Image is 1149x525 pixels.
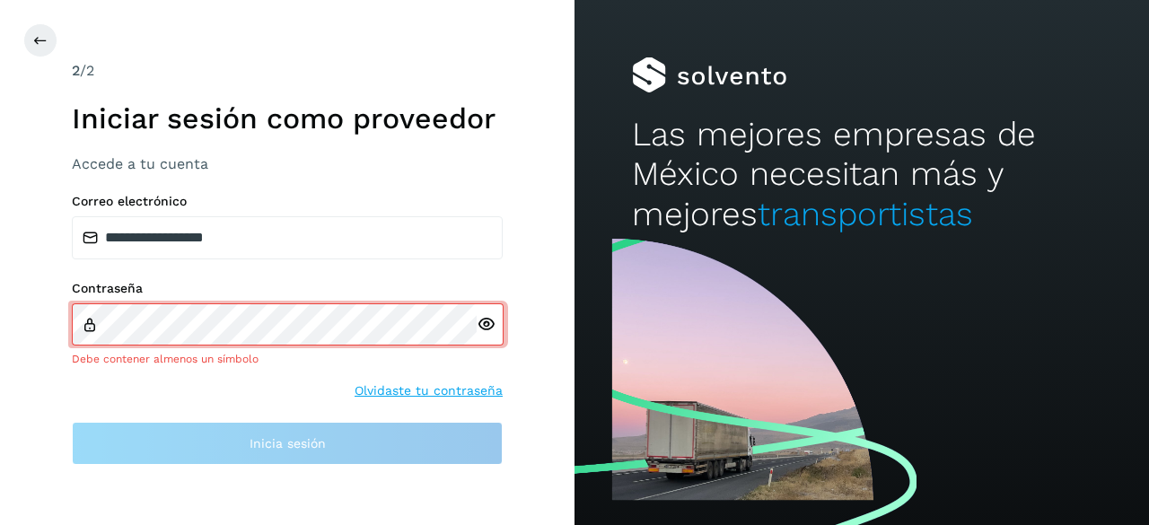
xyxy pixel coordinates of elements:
label: Contraseña [72,281,503,296]
span: 2 [72,62,80,79]
h2: Las mejores empresas de México necesitan más y mejores [632,115,1092,234]
a: Olvidaste tu contraseña [355,381,503,400]
div: /2 [72,60,503,82]
div: Debe contener almenos un símbolo [72,351,503,367]
button: Inicia sesión [72,422,503,465]
h3: Accede a tu cuenta [72,155,503,172]
span: transportistas [758,195,973,233]
h1: Iniciar sesión como proveedor [72,101,503,136]
label: Correo electrónico [72,194,503,209]
span: Inicia sesión [250,437,326,450]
